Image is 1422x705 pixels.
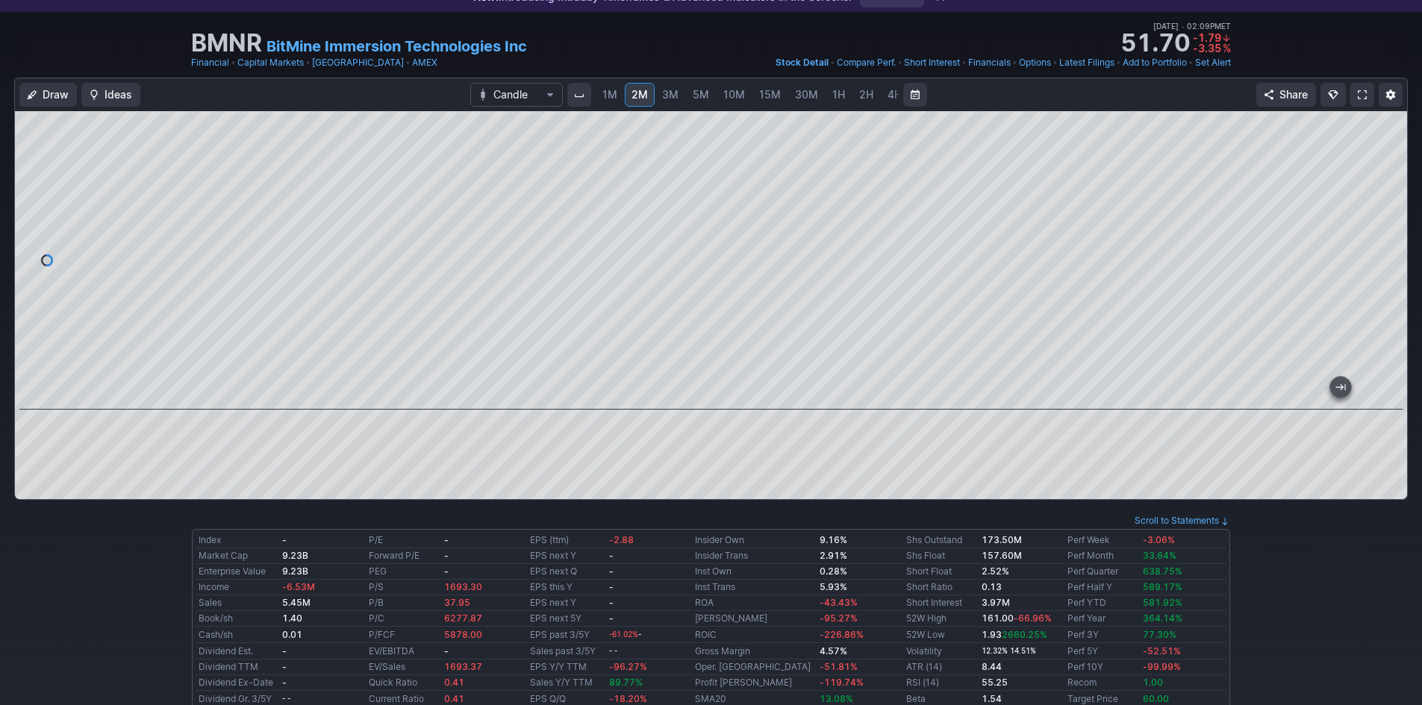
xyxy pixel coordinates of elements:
a: 2.52% [982,565,1009,577]
td: EPS (ttm) [527,533,605,548]
a: 1H [826,83,852,107]
td: ROIC [692,627,817,643]
a: Compare Perf. [837,55,896,70]
span: 1H [832,88,845,101]
span: % [1223,42,1231,54]
td: [PERSON_NAME] [692,611,817,627]
span: 2660.25% [1002,629,1047,640]
td: Income [196,580,279,595]
a: 5M [686,83,716,107]
td: Gross Margin [692,643,817,659]
td: ATR (14) [903,659,979,675]
span: • [897,55,902,70]
span: -99.99% [1143,661,1181,672]
button: Share [1256,83,1316,107]
td: Perf Year [1064,611,1140,627]
a: 3M [655,83,685,107]
td: Index [196,533,279,548]
b: 1.54 [982,693,1002,704]
span: 77.30% [1143,629,1176,640]
span: 60.00 [1143,693,1169,704]
span: 1693.30 [444,581,482,592]
span: -3.35 [1193,42,1221,54]
small: - [609,630,641,639]
b: - [282,534,287,545]
a: 30M [788,83,825,107]
td: Dividend Est. [196,643,279,659]
span: Candle [493,87,540,102]
td: 52W Low [903,627,979,643]
span: 638.75% [1143,565,1182,577]
span: -96.27% [609,661,647,672]
a: 15M [752,83,788,107]
span: • [961,55,967,70]
button: Interval [567,83,591,107]
span: 6277.87 [444,612,482,624]
span: Ideas [105,87,132,102]
a: 1.00 [1143,677,1163,688]
span: 3M [662,88,679,101]
a: Short Interest [904,55,960,70]
b: 5.45M [282,597,311,608]
a: Short Interest [906,597,962,608]
a: 1M [596,83,624,107]
small: - - [609,647,617,655]
b: 8.44 [982,661,1002,672]
span: • [1053,55,1058,70]
a: Short Float [906,565,952,577]
a: Scroll to Statements [1135,515,1229,526]
td: EPS next 5Y [527,611,605,627]
b: - [609,612,614,624]
td: P/S [366,580,441,595]
span: • [405,55,411,70]
span: • [1012,55,1017,70]
span: • [305,55,311,70]
td: PEG [366,564,441,580]
td: EV/Sales [366,659,441,675]
span: [DATE] 02:09PM ET [1153,19,1231,33]
small: 12.32% 14.51% [982,647,1036,655]
a: Capital Markets [237,55,304,70]
span: 581.92% [1143,597,1182,608]
span: 4H [888,88,902,101]
span: -119.74% [820,677,864,688]
td: EPS next Y [527,548,605,564]
b: 2.91% [820,550,847,561]
a: Recom [1067,677,1097,688]
td: RSI (14) [903,675,979,691]
td: Sales Y/Y TTM [527,675,605,691]
span: Draw [43,87,69,102]
a: Add to Portfolio [1123,55,1187,70]
b: - [609,581,614,592]
span: 13.08% [820,693,853,704]
a: Short Ratio [906,581,952,592]
span: 5878.00 [444,629,482,640]
td: Insider Trans [692,548,817,564]
td: Quick Ratio [366,675,441,691]
b: - [282,645,287,657]
td: Enterprise Value [196,564,279,580]
td: Perf Month [1064,548,1140,564]
span: -95.27% [820,612,858,624]
a: [GEOGRAPHIC_DATA] [312,55,404,70]
b: 0.01 [282,629,302,640]
b: 1.93 [982,629,1047,640]
td: Volatility [903,643,979,659]
td: Sales past 3/5Y [527,643,605,659]
td: EPS past 3/5Y [527,627,605,643]
a: 2H [852,83,880,107]
span: • [1188,55,1194,70]
b: - [609,597,614,608]
span: Latest Filings [1059,57,1114,68]
span: 2H [859,88,873,101]
span: -52.51% [1143,645,1181,657]
span: 37.95 [444,597,470,608]
b: 1.40 [282,612,302,624]
td: P/C [366,611,441,627]
td: Perf 3Y [1064,627,1140,643]
td: 52W High [903,611,979,627]
b: 161.00 [982,612,1052,624]
b: - [444,534,449,545]
td: Perf 5Y [1064,643,1140,659]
